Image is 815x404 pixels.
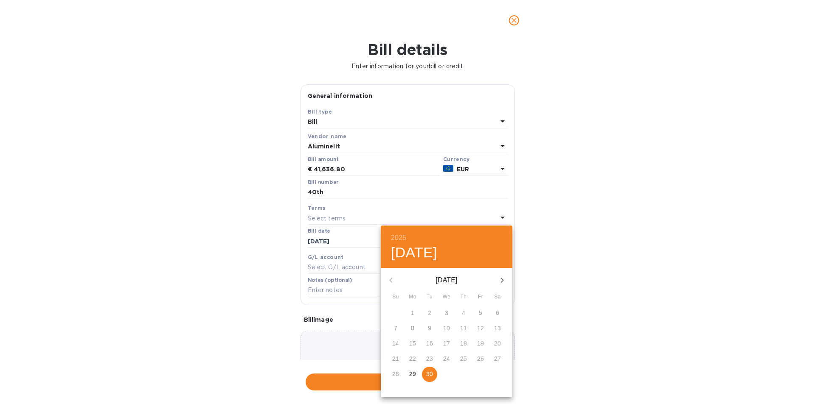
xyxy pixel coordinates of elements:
button: 2025 [391,232,406,244]
button: [DATE] [391,244,437,262]
span: Tu [422,293,437,301]
span: Th [456,293,471,301]
button: 30 [422,367,437,382]
p: 29 [409,370,416,378]
button: 29 [405,367,420,382]
span: Sa [490,293,505,301]
p: [DATE] [401,275,492,285]
span: Fr [473,293,488,301]
span: We [439,293,454,301]
p: 30 [426,370,433,378]
span: Su [388,293,403,301]
span: Mo [405,293,420,301]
